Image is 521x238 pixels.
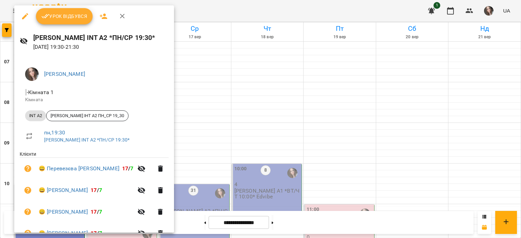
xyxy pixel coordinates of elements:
span: 7 [130,165,133,172]
span: 17 [91,187,97,193]
span: 7 [99,187,102,193]
b: / [122,165,134,172]
span: [PERSON_NAME] ІНТ А2 ПН_СР 19_30 [46,113,128,119]
button: Візит ще не сплачено. Додати оплату? [20,160,36,177]
span: Урок відбувся [41,12,88,20]
span: 17 [122,165,128,172]
b: / [91,187,102,193]
span: 7 [99,230,102,236]
span: - Кімната 1 [25,89,55,95]
a: 😀 [PERSON_NAME] [39,208,88,216]
button: Візит ще не сплачено. Додати оплату? [20,182,36,198]
a: [PERSON_NAME] [44,71,85,77]
a: [PERSON_NAME] INT А2 *ПН/СР 19:30* [44,137,130,143]
button: Візит ще не сплачено. Додати оплату? [20,204,36,220]
a: пн , 19:30 [44,129,65,136]
span: 17 [91,209,97,215]
a: 😀 [PERSON_NAME] [39,186,88,194]
div: [PERSON_NAME] ІНТ А2 ПН_СР 19_30 [46,110,129,121]
span: 7 [99,209,102,215]
button: Урок відбувся [36,8,93,24]
span: 17 [91,230,97,236]
b: / [91,209,102,215]
b: / [91,230,102,236]
img: f6374287e352a2e74eca4bf889e79d1e.jpg [25,67,39,81]
span: INT А2 [25,113,46,119]
a: 😀 [PERSON_NAME] [39,229,88,237]
h6: [PERSON_NAME] INT А2 *ПН/СР 19:30* [33,33,169,43]
p: [DATE] 19:30 - 21:30 [33,43,169,51]
p: Кімната [25,96,163,103]
a: 😀 Перевезєва [PERSON_NAME] [39,165,119,173]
